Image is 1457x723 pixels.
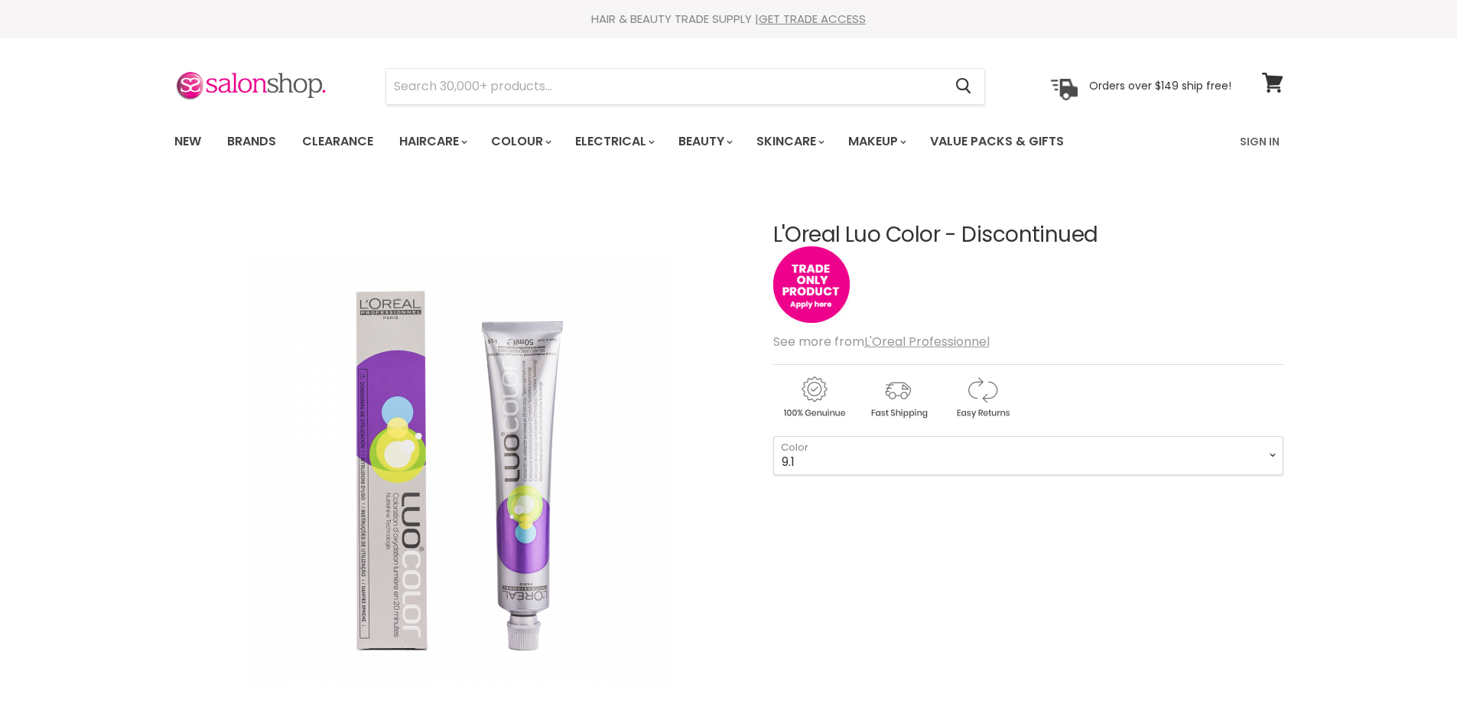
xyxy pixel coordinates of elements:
[155,11,1303,27] div: HAIR & BEAUTY TRADE SUPPLY |
[1089,79,1231,93] p: Orders over $149 ship free!
[667,125,742,158] a: Beauty
[216,125,288,158] a: Brands
[857,374,938,421] img: shipping.gif
[759,11,866,27] a: GET TRADE ACCESS
[773,333,990,350] span: See more from
[773,246,850,323] img: tradeonly_small.jpg
[163,125,213,158] a: New
[155,119,1303,164] nav: Main
[942,374,1023,421] img: returns.gif
[1231,125,1289,158] a: Sign In
[163,119,1153,164] ul: Main menu
[386,69,944,104] input: Search
[385,68,985,105] form: Product
[745,125,834,158] a: Skincare
[291,125,385,158] a: Clearance
[773,374,854,421] img: genuine.gif
[388,125,476,158] a: Haircare
[919,125,1075,158] a: Value Packs & Gifts
[773,223,1283,247] h1: L'Oreal Luo Color - Discontinued
[837,125,916,158] a: Makeup
[246,256,674,685] img: L'Oreal Luo Color - Discontinued
[864,333,990,350] a: L'Oreal Professionnel
[564,125,664,158] a: Electrical
[480,125,561,158] a: Colour
[944,69,984,104] button: Search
